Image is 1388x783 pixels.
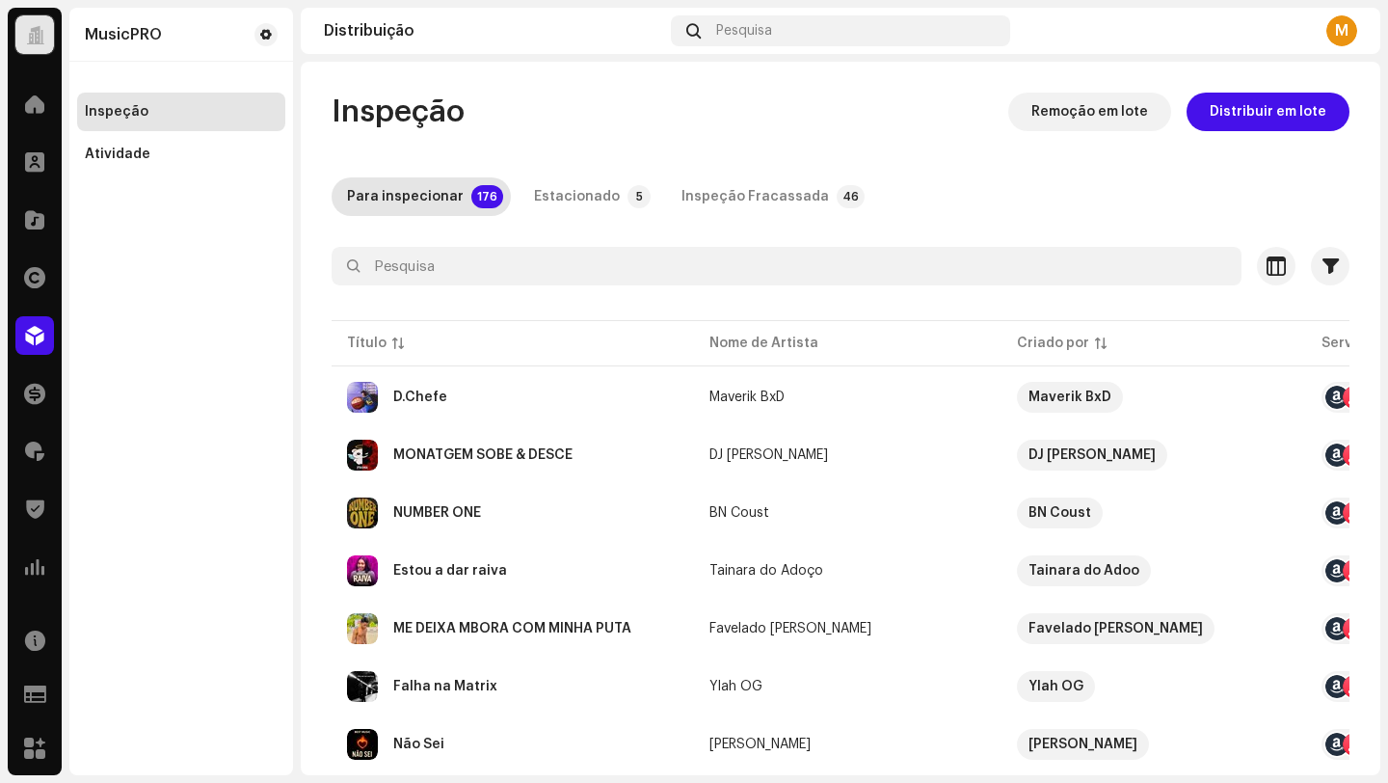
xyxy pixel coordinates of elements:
[347,555,378,586] img: 37dfa314-0daa-44f3-b5e7-8819cd879a4d
[347,440,378,471] img: 342b6597-d3a6-41fb-be88-3c10bf283c20
[1017,440,1291,471] span: DJ Fernando Brum
[332,93,465,131] span: Inspeção
[393,680,497,693] div: Falha na Matrix
[347,334,387,353] div: Título
[347,729,378,760] img: f73a1747-9861-4f7a-9300-3e6078e4b7ee
[85,147,150,162] div: Atividade
[393,506,481,520] div: NUMBER ONE
[709,738,986,751] span: Justin Sayer
[1028,613,1203,644] div: Favelado [PERSON_NAME]
[709,506,986,520] span: BN Coust
[347,177,464,216] div: Para inspecionar
[77,93,285,131] re-m-nav-item: Inspeção
[709,564,986,578] span: Tainara do Adoço
[1017,671,1291,702] span: Ylah OG
[1008,93,1171,131] button: Remoção em lote
[709,680,762,693] div: Ylah OG
[1017,729,1291,760] span: Justin Sayer
[332,247,1241,285] input: Pesquisa
[347,498,378,528] img: 53c4abec-85d8-4ae3-b1df-8ffbf00e31bd
[1017,382,1291,413] span: Maverik BxD
[393,564,507,578] div: Estou a dar raiva
[1187,93,1349,131] button: Distribuir em lote
[681,177,829,216] div: Inspeção Fracassada
[1028,382,1111,413] div: Maverik BxD
[393,391,447,404] div: D.Chefe
[709,680,986,693] span: Ylah OG
[85,104,148,120] div: Inspeção
[1028,440,1156,471] div: DJ [PERSON_NAME]
[627,185,651,208] p-badge: 5
[709,391,785,404] div: Maverik BxD
[1028,555,1139,586] div: Tainara do Adoo
[1031,93,1148,131] span: Remoção em lote
[709,506,769,520] div: BN Coust
[709,622,871,635] div: Favelado [PERSON_NAME]
[347,613,378,644] img: d091aaa7-5c83-4218-b9c4-4473676fbd6a
[709,448,828,462] div: DJ [PERSON_NAME]
[347,382,378,413] img: f49dab9b-f44c-4721-b7aa-ce786d53ea01
[1028,729,1137,760] div: [PERSON_NAME]
[1028,671,1083,702] div: Ylah OG
[393,448,573,462] div: MONATGEM SOBE & DESCE
[837,185,865,208] p-badge: 46
[709,391,986,404] span: Maverik BxD
[534,177,620,216] div: Estacionado
[709,622,986,635] span: Favelado Rico Canastra
[1326,15,1357,46] div: M
[393,622,631,635] div: ME DEIXA MBORA COM MINHA PUTA
[1017,555,1291,586] span: Tainara do Adoo
[1028,498,1091,528] div: BN Coust
[347,671,378,702] img: b7c6b015-5518-4d7f-9924-233eaea1bbdf
[1210,93,1326,131] span: Distribuir em lote
[1017,334,1089,353] div: Criado por
[77,135,285,174] re-m-nav-item: Atividade
[85,27,162,42] div: MusicPRO
[324,23,663,39] div: Distribuição
[716,23,772,39] span: Pesquisa
[709,564,823,578] div: Tainara do Adoço
[709,738,811,751] div: [PERSON_NAME]
[1017,498,1291,528] span: BN Coust
[393,738,444,751] div: Não Sei
[471,185,503,208] p-badge: 176
[1017,613,1291,644] span: Favelado Rico Canastra
[709,448,986,462] span: DJ Fernando Brum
